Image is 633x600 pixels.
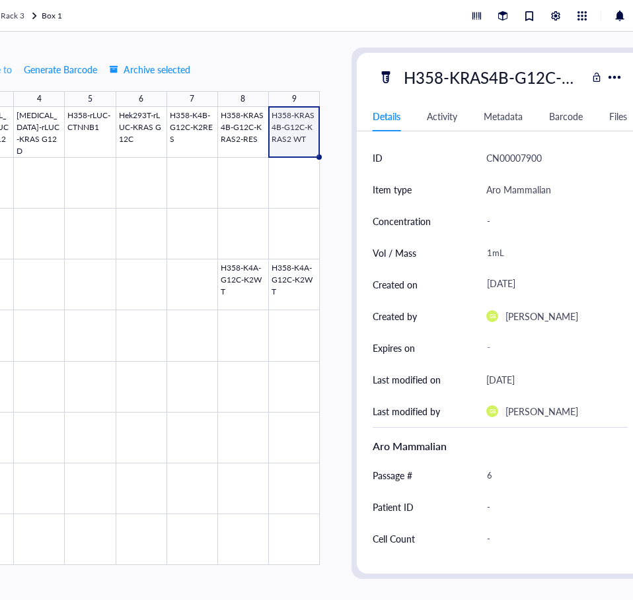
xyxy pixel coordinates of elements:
div: Last modified by [373,404,440,418]
div: Created by [373,309,417,323]
div: Activity [427,109,457,123]
span: Rack 3 [1,10,24,21]
div: Concentration [373,214,431,228]
div: Aro Mammalian [486,182,551,197]
div: - [481,493,622,521]
div: Expires on [373,341,415,355]
div: 4 [37,91,42,107]
span: GB [489,409,495,415]
div: Aro Mammalian [373,438,628,454]
div: Vol / Mass [373,246,416,260]
button: Generate Barcode [23,59,98,80]
div: Last modified on [373,372,441,387]
div: - [481,336,622,360]
span: Archive selected [109,64,190,75]
div: - [481,207,622,235]
button: Archive selected [108,59,191,80]
div: 1mL [481,239,622,267]
div: - [481,525,622,552]
div: H358-KRAS4B-G12C-KRAS2 WT [398,63,587,91]
div: Patient ID [373,500,414,514]
div: [PERSON_NAME] [505,308,578,324]
div: 9 [292,91,297,107]
div: Barcode [549,109,583,123]
div: [DATE] [481,273,622,296]
div: [PERSON_NAME] [505,403,578,419]
div: 8 [241,91,245,107]
div: 6 [481,461,622,489]
div: Details [373,109,400,123]
div: CN00007900 [486,150,542,166]
div: 7 [190,91,194,107]
span: GB [489,314,495,319]
div: Created on [373,277,418,292]
div: 5 [88,91,93,107]
div: Metadata [484,109,523,123]
div: Files [609,109,627,123]
span: Generate Barcode [24,64,97,75]
div: - [481,556,622,584]
div: 6 [139,91,143,107]
div: Item type [373,182,412,197]
a: Box 1 [42,9,65,22]
div: Cell Count [373,531,415,546]
div: ID [373,150,383,165]
div: [DATE] [486,372,515,387]
div: Passage # [373,468,412,483]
